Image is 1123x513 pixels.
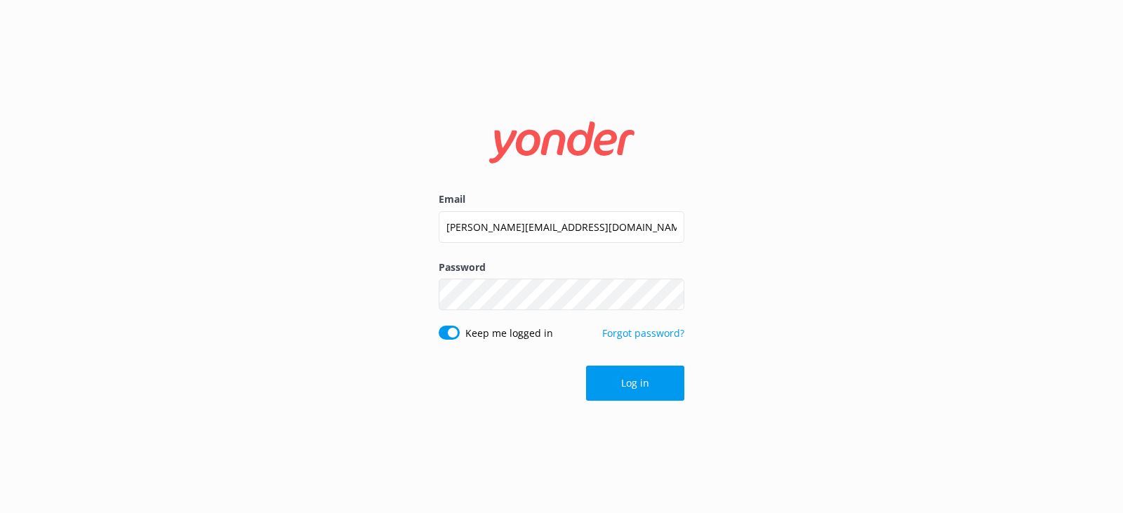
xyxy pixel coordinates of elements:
button: Log in [586,366,684,401]
label: Keep me logged in [465,326,553,341]
input: user@emailaddress.com [439,211,684,243]
label: Password [439,260,684,275]
a: Forgot password? [602,326,684,340]
button: Show password [656,281,684,309]
label: Email [439,192,684,207]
